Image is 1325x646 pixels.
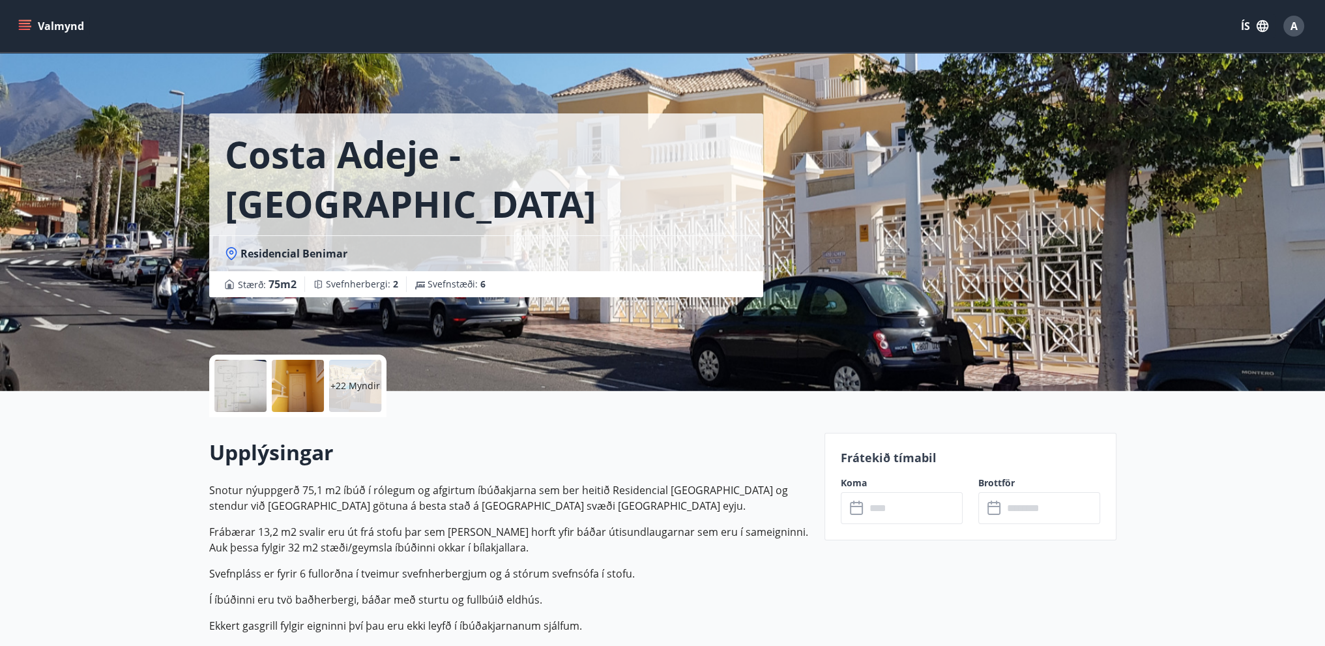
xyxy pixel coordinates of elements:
span: 2 [393,278,398,290]
span: Svefnherbergi : [326,278,398,291]
p: Frátekið tímabil [841,449,1100,466]
p: Í íbúðinni eru tvö baðherbergi, báðar með sturtu og fullbúið eldhús. [209,592,809,608]
h2: Upplýsingar [209,438,809,467]
p: Frábærar 13,2 m2 svalir eru út frá stofu þar sem [PERSON_NAME] horft yfir báðar útisundlaugarnar ... [209,524,809,555]
span: Residencial Benimar [240,246,347,261]
span: Stærð : [238,276,297,292]
label: Koma [841,477,963,490]
button: A [1278,10,1309,42]
span: Svefnstæði : [428,278,486,291]
button: menu [16,14,89,38]
p: Svefnpláss er fyrir 6 fullorðna í tveimur svefnherbergjum og á stórum svefnsófa í stofu. [209,566,809,581]
p: Ekkert gasgrill fylgir eigninni því þau eru ekki leyfð í íbúðakjarnanum sjálfum. [209,618,809,634]
p: +22 Myndir [330,379,380,392]
label: Brottför [978,477,1100,490]
span: 6 [480,278,486,290]
h1: Costa Adeje -[GEOGRAPHIC_DATA] [225,129,748,228]
p: Snotur nýuppgerð 75,1 m2 íbúð í rólegum og afgirtum íbúðakjarna sem ber heitið Residencial [GEOGR... [209,482,809,514]
span: A [1290,19,1298,33]
button: ÍS [1234,14,1275,38]
span: 75 m2 [269,277,297,291]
